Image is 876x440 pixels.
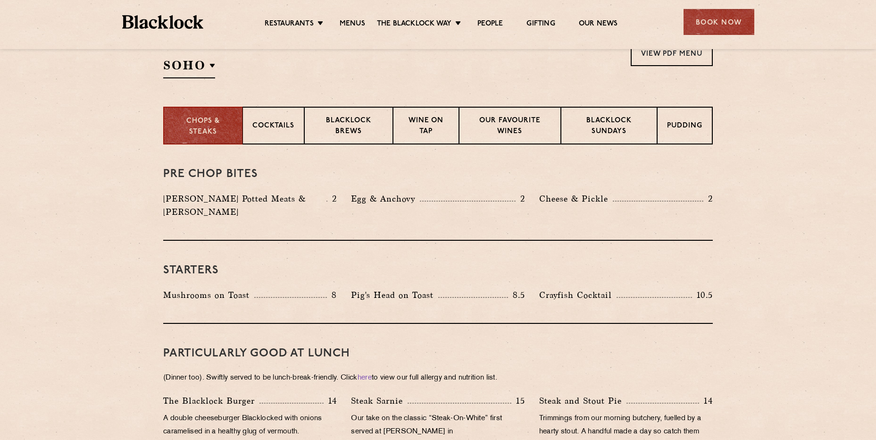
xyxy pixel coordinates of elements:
[252,121,294,133] p: Cocktails
[516,193,525,205] p: 2
[174,116,233,137] p: Chops & Steaks
[163,394,259,407] p: The Blacklock Burger
[469,116,551,138] p: Our favourite wines
[539,192,613,205] p: Cheese & Pickle
[163,192,326,219] p: [PERSON_NAME] Potted Meats & [PERSON_NAME]
[163,347,713,360] h3: PARTICULARLY GOOD AT LUNCH
[477,19,503,30] a: People
[163,57,215,78] h2: SOHO
[163,372,713,385] p: (Dinner too). Swiftly served to be lunch-break-friendly. Click to view our full allergy and nutri...
[340,19,365,30] a: Menus
[579,19,618,30] a: Our News
[631,40,713,66] a: View PDF Menu
[324,395,337,407] p: 14
[327,289,337,301] p: 8
[667,121,702,133] p: Pudding
[122,15,204,29] img: BL_Textured_Logo-footer-cropped.svg
[351,394,408,407] p: Steak Sarnie
[684,9,754,35] div: Book Now
[692,289,713,301] p: 10.5
[265,19,314,30] a: Restaurants
[699,395,713,407] p: 14
[314,116,383,138] p: Blacklock Brews
[539,394,626,407] p: Steak and Stout Pie
[511,395,525,407] p: 15
[703,193,713,205] p: 2
[526,19,555,30] a: Gifting
[163,412,337,439] p: A double cheeseburger Blacklocked with onions caramelised in a healthy glug of vermouth.
[358,374,372,381] a: here
[508,289,525,301] p: 8.5
[571,116,647,138] p: Blacklock Sundays
[351,192,420,205] p: Egg & Anchovy
[377,19,451,30] a: The Blacklock Way
[163,288,254,302] p: Mushrooms on Toast
[351,288,438,302] p: Pig's Head on Toast
[163,168,713,180] h3: Pre Chop Bites
[403,116,449,138] p: Wine on Tap
[539,288,617,302] p: Crayfish Cocktail
[327,193,337,205] p: 2
[163,264,713,277] h3: Starters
